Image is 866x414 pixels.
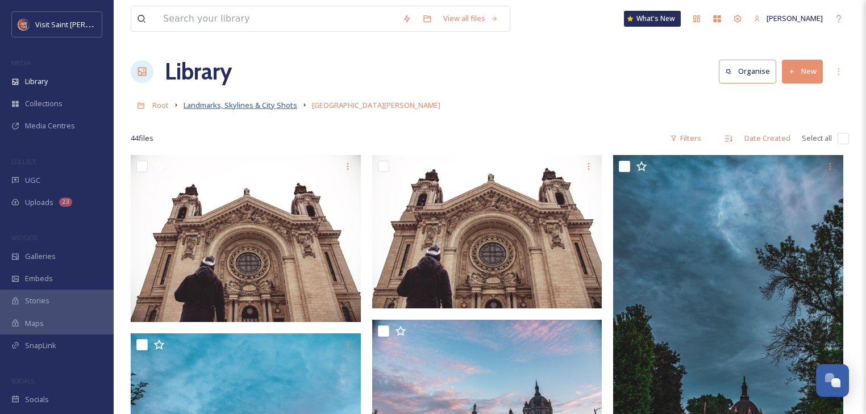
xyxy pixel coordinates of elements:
[739,127,796,149] div: Date Created
[184,100,297,110] span: Landmarks, Skylines & City Shots
[748,7,828,30] a: [PERSON_NAME]
[25,340,56,351] span: SnapLink
[719,60,776,83] button: Organise
[11,58,31,67] span: MEDIA
[11,377,34,385] span: SOCIALS
[18,19,30,30] img: Visit%20Saint%20Paul%20Updated%20Profile%20Image.jpg
[11,233,38,242] span: WIDGETS
[131,155,361,322] img: Cathedral Caroline - Credit Visit Saint Paul-2.jpg
[312,98,440,112] a: [GEOGRAPHIC_DATA][PERSON_NAME]
[165,55,232,89] a: Library
[25,394,49,405] span: Socials
[624,11,681,27] a: What's New
[25,175,40,186] span: UGC
[25,197,53,208] span: Uploads
[25,76,48,87] span: Library
[767,13,823,23] span: [PERSON_NAME]
[719,60,782,83] a: Organise
[131,133,153,144] span: 44 file s
[25,273,53,284] span: Embeds
[782,60,823,83] button: New
[312,100,440,110] span: [GEOGRAPHIC_DATA][PERSON_NAME]
[802,133,832,144] span: Select all
[25,295,49,306] span: Stories
[11,157,36,166] span: COLLECT
[152,100,169,110] span: Root
[157,6,397,31] input: Search your library
[152,98,169,112] a: Root
[25,318,44,329] span: Maps
[816,364,849,397] button: Open Chat
[184,98,297,112] a: Landmarks, Skylines & City Shots
[664,127,707,149] div: Filters
[35,19,126,30] span: Visit Saint [PERSON_NAME]
[25,98,63,109] span: Collections
[25,251,56,262] span: Galleries
[438,7,504,30] a: View all files
[372,155,602,308] img: Cathedral Caroline - Credit Visit Saint Paul-1.jpg
[59,198,72,207] div: 23
[25,120,75,131] span: Media Centres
